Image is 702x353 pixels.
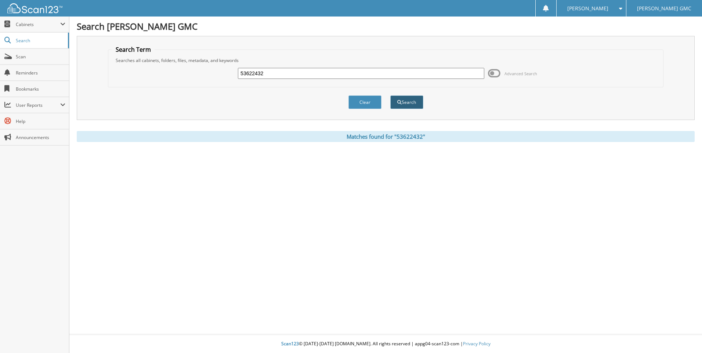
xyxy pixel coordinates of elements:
[16,37,64,44] span: Search
[7,3,62,13] img: scan123-logo-white.svg
[463,341,491,347] a: Privacy Policy
[16,102,60,108] span: User Reports
[390,95,423,109] button: Search
[112,57,659,63] div: Searches all cabinets, folders, files, metadata, and keywords
[77,131,695,142] div: Matches found for "53622432"
[16,86,65,92] span: Bookmarks
[348,95,381,109] button: Clear
[16,21,60,28] span: Cabinets
[637,6,691,11] span: [PERSON_NAME] GMC
[69,335,702,353] div: © [DATE]-[DATE] [DOMAIN_NAME]. All rights reserved | appg04-scan123-com |
[16,54,65,60] span: Scan
[112,46,155,54] legend: Search Term
[504,71,537,76] span: Advanced Search
[281,341,299,347] span: Scan123
[16,118,65,124] span: Help
[16,134,65,141] span: Announcements
[16,70,65,76] span: Reminders
[567,6,608,11] span: [PERSON_NAME]
[77,20,695,32] h1: Search [PERSON_NAME] GMC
